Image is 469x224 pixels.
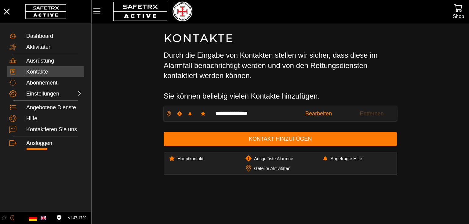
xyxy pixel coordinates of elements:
[322,155,329,162] img: AssistanceShare.svg
[10,215,15,220] img: ModeDark.svg
[245,155,252,162] img: EmergencyShare.svg
[9,126,16,133] img: ContactUs.svg
[26,115,82,122] div: Hilfe
[55,215,63,220] a: Lizenzvereinbarung
[360,109,384,118] span: Entfernen
[26,140,82,147] div: Ausloggen
[26,126,82,133] div: Kontaktieren Sie uns
[29,214,37,222] img: de.svg
[26,80,82,86] div: Abonnement
[68,215,86,221] span: v1.47.1729
[164,31,397,45] h1: Kontakte
[26,91,53,97] div: Einstellungen
[254,165,290,171] div: Geteilte Aktivitäten
[169,134,392,144] span: Kontakt hinzufügen
[9,115,16,122] img: Help.svg
[26,33,82,40] div: Dashboard
[26,69,82,75] div: Kontakte
[2,215,7,220] img: ModeLight.svg
[9,57,16,64] img: Equipment.svg
[26,104,82,111] div: Angebotene Dienste
[26,44,82,51] div: Aktivitäten
[38,213,49,223] button: Englishc
[177,111,182,117] img: EmergencyShare.svg
[173,2,192,21] img: RescueLogo.png
[9,79,16,86] img: Subscription.svg
[254,156,293,161] div: Ausgelöste Alarmne
[92,5,107,18] button: MenÜ
[9,43,16,51] img: Activities.svg
[28,213,38,223] button: Deutsch
[41,215,46,221] img: en.svg
[331,156,362,161] div: Angefragte Hilfe
[305,109,332,118] button: Bearbeiten
[164,132,397,146] button: Kontakt hinzufügen
[187,111,193,117] img: AssistanceShare.svg
[178,156,204,161] div: Hauptkontakt
[26,58,82,64] div: Ausrüstung
[453,12,464,20] div: Shop
[164,50,397,101] h3: Durch die Eingabe von Kontakten stellen wir sicher, dass diese im Alarmfall benachrichtigt werden...
[65,213,90,223] button: v1.47.1729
